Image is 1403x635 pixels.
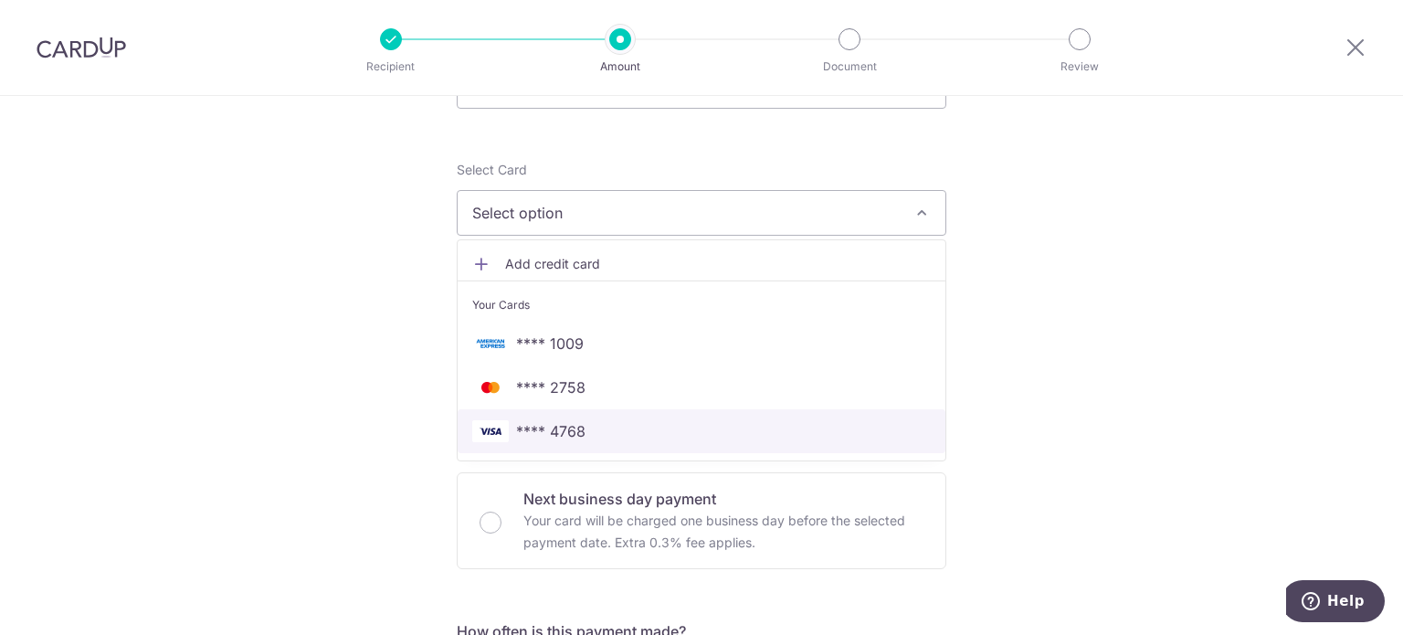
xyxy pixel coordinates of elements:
span: translation missing: en.payables.payment_networks.credit_card.summary.labels.select_card [457,162,527,177]
iframe: Opens a widget where you can find more information [1286,580,1385,626]
img: MASTERCARD [472,376,509,398]
button: Select option [457,190,946,236]
span: Select option [472,202,898,224]
p: Review [1012,58,1147,76]
span: Add credit card [505,255,931,273]
img: AMEX [472,333,509,355]
p: Next business day payment [523,488,923,510]
a: Add credit card [458,248,945,280]
img: CardUp [37,37,126,58]
span: Your Cards [472,296,530,314]
img: VISA [472,420,509,442]
ul: Select option [457,239,946,461]
p: Document [782,58,917,76]
p: Recipient [323,58,459,76]
p: Your card will be charged one business day before the selected payment date. Extra 0.3% fee applies. [523,510,923,554]
p: Amount [553,58,688,76]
